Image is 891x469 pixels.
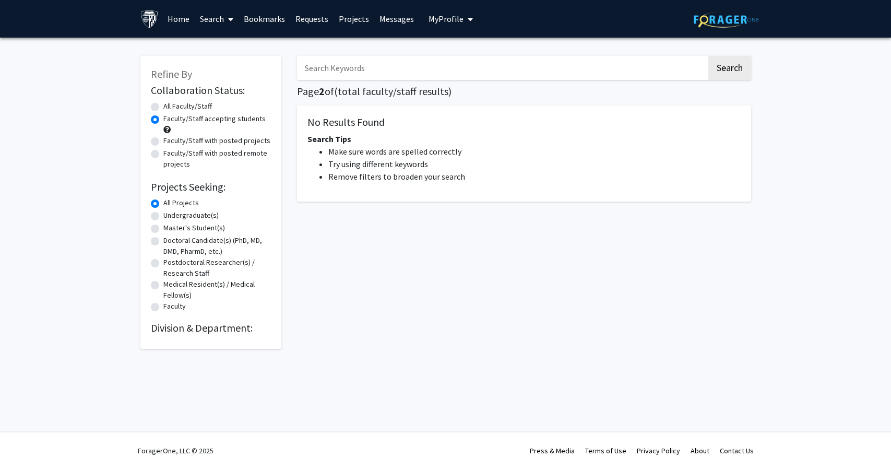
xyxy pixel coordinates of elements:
h2: Projects Seeking: [151,181,271,193]
label: Postdoctoral Researcher(s) / Research Staff [163,257,271,279]
iframe: Chat [847,422,883,461]
label: Undergraduate(s) [163,210,219,221]
div: ForagerOne, LLC © 2025 [138,432,213,469]
li: Try using different keywords [328,158,741,170]
a: Projects [334,1,374,37]
a: Contact Us [720,446,754,455]
label: Doctoral Candidate(s) (PhD, MD, DMD, PharmD, etc.) [163,235,271,257]
button: Search [708,56,751,80]
a: Messages [374,1,419,37]
li: Remove filters to broaden your search [328,170,741,183]
a: Bookmarks [239,1,290,37]
a: Search [195,1,239,37]
a: Home [162,1,195,37]
span: My Profile [429,14,464,24]
span: Search Tips [307,134,351,144]
label: Faculty [163,301,186,312]
a: About [691,446,709,455]
span: 2 [319,85,325,98]
label: Medical Resident(s) / Medical Fellow(s) [163,279,271,301]
h1: Page of ( total faculty/staff results) [297,85,751,98]
input: Search Keywords [297,56,707,80]
img: ForagerOne Logo [694,11,759,28]
label: Master's Student(s) [163,222,225,233]
label: All Faculty/Staff [163,101,212,112]
a: Terms of Use [585,446,626,455]
img: Johns Hopkins University Logo [140,10,159,28]
li: Make sure words are spelled correctly [328,145,741,158]
label: Faculty/Staff with posted remote projects [163,148,271,170]
a: Press & Media [530,446,575,455]
span: Refine By [151,67,192,80]
a: Privacy Policy [637,446,680,455]
h2: Division & Department: [151,322,271,334]
h2: Collaboration Status: [151,84,271,97]
label: Faculty/Staff accepting students [163,113,266,124]
a: Requests [290,1,334,37]
label: Faculty/Staff with posted projects [163,135,270,146]
nav: Page navigation [297,212,751,236]
h5: No Results Found [307,116,741,128]
label: All Projects [163,197,199,208]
